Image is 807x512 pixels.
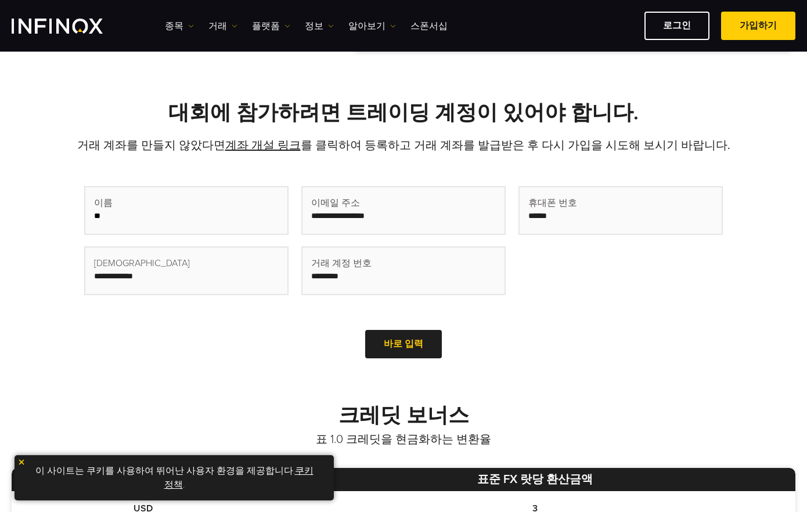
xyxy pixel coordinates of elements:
span: 휴대폰 번호 [528,196,577,210]
span: [DEMOGRAPHIC_DATA] [94,256,190,270]
span: 이름 [94,196,113,210]
a: 플랫폼 [252,19,290,33]
span: 거래 계정 번호 [311,256,372,270]
a: 정보 [305,19,334,33]
strong: 크레딧 보너스 [338,403,469,428]
a: 바로 입력 [365,330,442,358]
a: 알아보기 [348,19,396,33]
strong: 대회에 참가하려면 트레이딩 계정이 있어야 합니다. [168,100,639,125]
a: 가입하기 [721,12,795,40]
a: INFINOX Logo [12,19,130,34]
img: yellow close icon [17,458,26,466]
span: 이메일 주소 [311,196,360,210]
p: 거래 계좌를 만들지 않았다면 를 클릭하여 등록하고 거래 계좌를 발급받은 후 다시 가입을 시도해 보시기 바랍니다. [12,137,795,154]
a: 거래 [208,19,237,33]
p: 표 1.0 크레딧을 현금화하는 변환율 [12,431,795,448]
a: 스폰서십 [410,19,448,33]
th: 기본 통화 [12,468,275,491]
a: 종목 [165,19,194,33]
a: 로그인 [644,12,709,40]
p: 이 사이트는 쿠키를 사용하여 뛰어난 사용자 환경을 제공합니다. . [20,461,328,495]
a: 계좌 개설 링크 [225,139,301,152]
th: 표준 FX 랏당 환산금액 [275,468,795,491]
